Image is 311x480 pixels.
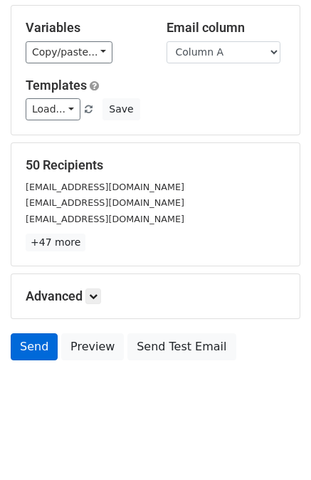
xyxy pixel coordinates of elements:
[167,20,286,36] h5: Email column
[127,333,236,360] a: Send Test Email
[26,157,285,173] h5: 50 Recipients
[26,214,184,224] small: [EMAIL_ADDRESS][DOMAIN_NAME]
[240,412,311,480] iframe: Chat Widget
[102,98,139,120] button: Save
[26,234,85,251] a: +47 more
[26,98,80,120] a: Load...
[11,333,58,360] a: Send
[26,182,184,192] small: [EMAIL_ADDRESS][DOMAIN_NAME]
[26,41,112,63] a: Copy/paste...
[26,20,145,36] h5: Variables
[26,288,285,304] h5: Advanced
[26,197,184,208] small: [EMAIL_ADDRESS][DOMAIN_NAME]
[61,333,124,360] a: Preview
[26,78,87,93] a: Templates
